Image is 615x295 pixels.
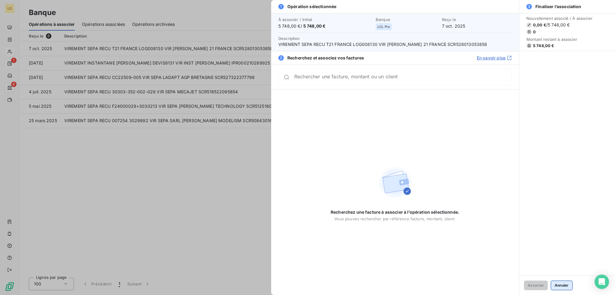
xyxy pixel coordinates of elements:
button: Associer [524,281,548,290]
span: Nouvellement associé / À associer [526,16,592,21]
div: Open Intercom Messenger [595,275,609,289]
span: Recherchez et associez vos factures [287,55,364,61]
span: 5 748,00 € [533,43,554,48]
span: Recherchez une facture à associer à l’opération sélectionnée. [331,209,459,215]
input: placeholder [294,74,511,80]
span: LCL Pro [377,25,390,29]
span: 5 748,00 € / [278,23,372,29]
button: Annuler [551,281,573,290]
span: Opération sélectionnée [287,4,336,10]
span: / 5 748,00 € [546,22,570,28]
span: Montant restant à associer [526,37,592,42]
span: À associer / Initial [278,17,372,22]
img: Empty state [376,164,414,202]
span: Finaliser l’association [535,4,581,10]
span: Banque [376,17,438,22]
span: Description [278,36,300,41]
span: VIREMENT SEPA RECU T21 FRANCE LOG008130 VIR [PERSON_NAME] 21 FRANCE SCR528013053858 [278,41,512,47]
a: En savoir plus [477,55,512,61]
span: 3 [526,4,532,9]
div: 7 oct. 2025 [442,17,512,29]
span: 0,00 € [533,23,546,27]
span: 5 748,00 € [303,23,326,29]
span: 2 [278,55,284,61]
span: 0 [533,29,536,34]
span: 1 [278,4,284,9]
span: Vous pouvez rechercher par référence facture, montant, client. [334,216,456,221]
span: Reçu le [442,17,512,22]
